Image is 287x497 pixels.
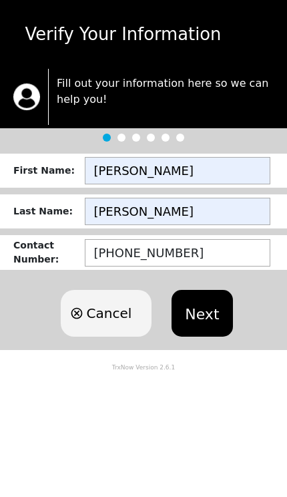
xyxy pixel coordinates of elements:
[13,164,85,178] div: First Name :
[172,290,232,337] button: Next
[13,204,85,218] div: Last Name :
[85,198,270,225] input: ex: DOE
[85,239,270,267] input: (123) 456-7890
[85,157,270,184] input: ex: JOHN
[13,84,40,110] img: trx now logo
[86,303,131,323] span: Cancel
[13,238,85,267] div: Contact Number :
[57,75,274,108] p: Fill out your information here so we can help you!
[61,290,152,337] button: Cancel
[6,21,282,47] div: Verify Your Information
